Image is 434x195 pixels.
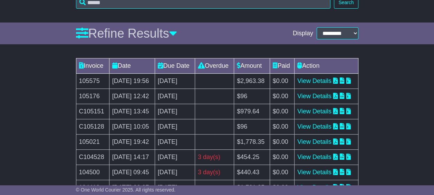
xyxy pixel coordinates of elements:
span: © One World Courier 2025. All rights reserved. [76,187,176,193]
td: $0.00 [270,119,295,134]
a: View Details [297,184,331,191]
td: 104500 [76,165,109,180]
td: [DATE] [155,104,195,119]
div: 3 day(s) [198,152,231,162]
td: [DATE] 12:42 [109,89,155,104]
span: Display [293,30,313,37]
td: $2,963.38 [234,74,270,89]
td: $440.43 [234,165,270,180]
td: [DATE] 19:42 [109,134,155,150]
td: Invoice [76,58,109,74]
td: $0.00 [270,104,295,119]
td: [DATE] 19:56 [109,74,155,89]
a: View Details [297,169,331,176]
td: [DATE] 09:45 [109,165,155,180]
td: 105575 [76,74,109,89]
a: View Details [297,154,331,160]
td: $96 [234,89,270,104]
td: Due Date [155,58,195,74]
td: C105128 [76,119,109,134]
td: [DATE] 13:45 [109,104,155,119]
td: [DATE] [155,134,195,150]
td: [DATE] 10:05 [109,119,155,134]
td: Overdue [195,58,234,74]
td: C105151 [76,104,109,119]
td: $0.00 [270,89,295,104]
td: $96 [234,119,270,134]
td: Action [295,58,358,74]
td: $454.25 [234,150,270,165]
td: $0.00 [270,74,295,89]
div: 3 day(s) [198,168,231,177]
td: $979.64 [234,104,270,119]
td: [DATE] 14:17 [109,150,155,165]
td: [DATE] [155,74,195,89]
td: 105176 [76,89,109,104]
td: [DATE] [155,119,195,134]
td: Paid [270,58,295,74]
a: Refine Results [76,26,177,40]
a: View Details [297,138,331,145]
td: C104528 [76,150,109,165]
td: $0.00 [270,165,295,180]
td: [DATE] [155,89,195,104]
td: $0.00 [270,134,295,150]
td: 105021 [76,134,109,150]
td: [DATE] [155,150,195,165]
td: $0.00 [270,150,295,165]
td: Amount [234,58,270,74]
a: View Details [297,77,331,84]
td: [DATE] [155,165,195,180]
td: $1,778.35 [234,134,270,150]
a: View Details [297,108,331,115]
td: Date [109,58,155,74]
a: View Details [297,93,331,100]
a: View Details [297,123,331,130]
